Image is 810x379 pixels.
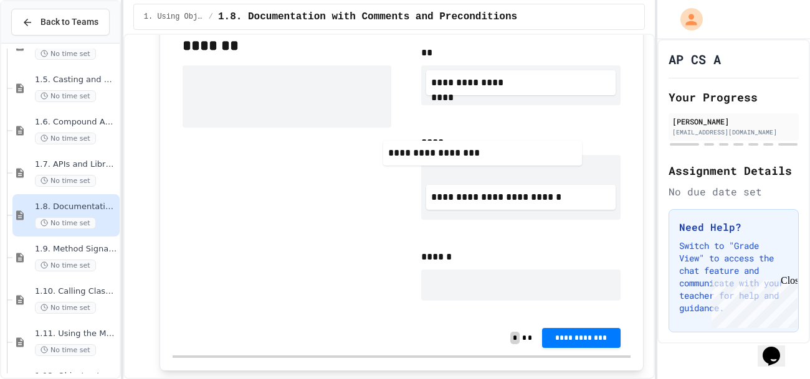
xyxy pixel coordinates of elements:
span: 1.11. Using the Math Class [35,329,117,339]
iframe: chat widget [707,275,798,328]
h2: Assignment Details [669,162,799,179]
span: 1. Using Objects and Methods [144,12,204,22]
span: 1.5. Casting and Ranges of Values [35,75,117,85]
span: 1.8. Documentation with Comments and Preconditions [35,202,117,212]
span: No time set [35,260,96,271]
div: My Account [667,5,706,34]
span: No time set [35,133,96,144]
h1: AP CS A [669,50,721,68]
p: Switch to "Grade View" to access the chat feature and communicate with your teacher for help and ... [679,240,788,314]
span: 1.7. APIs and Libraries [35,159,117,170]
span: 1.10. Calling Class Methods [35,286,117,297]
span: No time set [35,90,96,102]
div: No due date set [669,184,799,199]
div: [EMAIL_ADDRESS][DOMAIN_NAME] [672,128,795,137]
span: / [209,12,213,22]
span: No time set [35,302,96,314]
span: No time set [35,217,96,229]
span: No time set [35,344,96,356]
span: 1.9. Method Signatures [35,244,117,255]
div: [PERSON_NAME] [672,116,795,127]
div: Chat with us now!Close [5,5,86,79]
span: 1.6. Compound Assignment Operators [35,117,117,128]
span: No time set [35,175,96,187]
iframe: chat widget [758,329,798,367]
button: Back to Teams [11,9,110,35]
span: Back to Teams [40,16,98,29]
span: 1.8. Documentation with Comments and Preconditions [218,9,517,24]
span: No time set [35,48,96,60]
h3: Need Help? [679,220,788,235]
h2: Your Progress [669,88,799,106]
